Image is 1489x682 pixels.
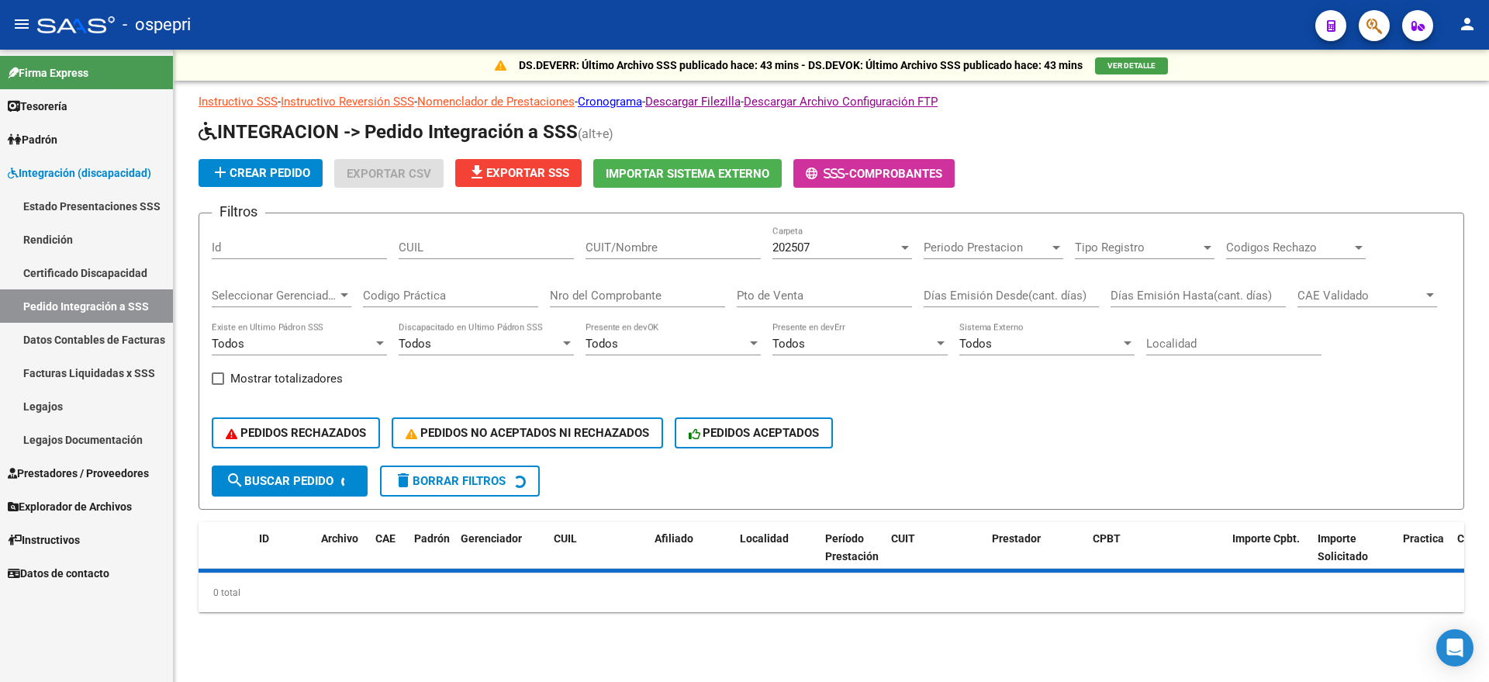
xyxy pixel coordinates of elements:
datatable-header-cell: Padrón [408,522,454,590]
span: Firma Express [8,64,88,81]
a: Descargar Archivo Configuración FTP [744,95,938,109]
span: CUIT [891,532,915,545]
datatable-header-cell: Importe Solicitado [1311,522,1397,590]
span: Todos [399,337,431,351]
span: (alt+e) [578,126,613,141]
button: Exportar SSS [455,159,582,187]
span: VER DETALLE [1107,61,1156,70]
a: Instructivo Reversión SSS [281,95,414,109]
span: Período Prestación [825,532,879,563]
a: Instructivo SSS [199,95,278,109]
span: Exportar SSS [468,166,569,180]
mat-icon: add [211,163,230,182]
span: Archivo [321,532,358,545]
span: Integración (discapacidad) [8,164,151,182]
span: PEDIDOS RECHAZADOS [226,426,366,440]
button: PEDIDOS NO ACEPTADOS NI RECHAZADOS [392,417,663,448]
mat-icon: person [1458,15,1477,33]
button: Exportar CSV [334,159,444,188]
mat-icon: search [226,471,244,490]
span: Padrón [8,131,57,148]
span: Practica [1403,532,1444,545]
datatable-header-cell: Archivo [315,522,369,590]
span: Crear Pedido [211,166,310,180]
span: INTEGRACION -> Pedido Integración a SSS [199,121,578,143]
span: CAE [375,532,396,545]
button: PEDIDOS RECHAZADOS [212,417,380,448]
span: - [806,167,849,181]
span: Todos [212,337,244,351]
span: Padrón [414,532,450,545]
span: Comprobantes [849,167,942,181]
span: Gerenciador [461,532,522,545]
span: CUIL [554,532,577,545]
datatable-header-cell: CAE [369,522,408,590]
button: PEDIDOS ACEPTADOS [675,417,834,448]
span: Tesorería [8,98,67,115]
span: Prestador [992,532,1041,545]
span: PEDIDOS NO ACEPTADOS NI RECHAZADOS [406,426,649,440]
span: Periodo Prestacion [924,241,1049,254]
span: Localidad [740,532,789,545]
datatable-header-cell: Localidad [734,522,819,590]
button: Importar Sistema Externo [593,159,782,188]
button: Borrar Filtros [380,466,540,497]
span: Instructivos [8,531,80,549]
span: Codigos Rechazo [1226,241,1352,254]
span: CAE Validado [1297,289,1423,303]
datatable-header-cell: Período Prestación [819,522,885,590]
span: Buscar Pedido [226,474,333,488]
span: Importe Cpbt. [1232,532,1300,545]
div: Open Intercom Messenger [1436,629,1473,666]
span: ID [259,532,269,545]
mat-icon: menu [12,15,31,33]
span: Todos [959,337,992,351]
datatable-header-cell: Prestador [986,522,1087,590]
datatable-header-cell: CPBT [1087,522,1226,590]
span: Seleccionar Gerenciador [212,289,337,303]
button: VER DETALLE [1095,57,1168,74]
datatable-header-cell: Practica [1397,522,1451,590]
button: Buscar Pedido [212,466,368,497]
span: Importe Solicitado [1318,532,1368,563]
span: Afiliado [655,532,693,545]
mat-icon: file_download [468,163,486,182]
span: Borrar Filtros [394,474,506,488]
span: Mostrar totalizadores [230,369,343,388]
span: PEDIDOS ACEPTADOS [689,426,820,440]
datatable-header-cell: CUIL [548,522,648,590]
button: Crear Pedido [199,159,323,187]
datatable-header-cell: Afiliado [648,522,734,590]
datatable-header-cell: Importe Cpbt. [1226,522,1311,590]
a: Nomenclador de Prestaciones [417,95,575,109]
span: Exportar CSV [347,167,431,181]
span: Tipo Registro [1075,241,1201,254]
p: DS.DEVERR: Último Archivo SSS publicado hace: 43 mins - DS.DEVOK: Último Archivo SSS publicado ha... [519,57,1083,74]
span: Todos [586,337,618,351]
span: Datos de contacto [8,565,109,582]
button: -Comprobantes [793,159,955,188]
span: Explorador de Archivos [8,498,132,515]
span: Prestadores / Proveedores [8,465,149,482]
a: Descargar Filezilla [645,95,741,109]
span: Importar Sistema Externo [606,167,769,181]
p: - - - - - [199,93,1464,110]
a: Cronograma [578,95,642,109]
datatable-header-cell: ID [253,522,315,590]
datatable-header-cell: CUIT [885,522,986,590]
span: Todos [772,337,805,351]
span: CPBT [1093,532,1121,545]
span: - ospepri [123,8,191,42]
datatable-header-cell: Gerenciador [454,522,548,590]
h3: Filtros [212,201,265,223]
div: 0 total [199,573,1464,612]
mat-icon: delete [394,471,413,490]
span: 202507 [772,241,810,254]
